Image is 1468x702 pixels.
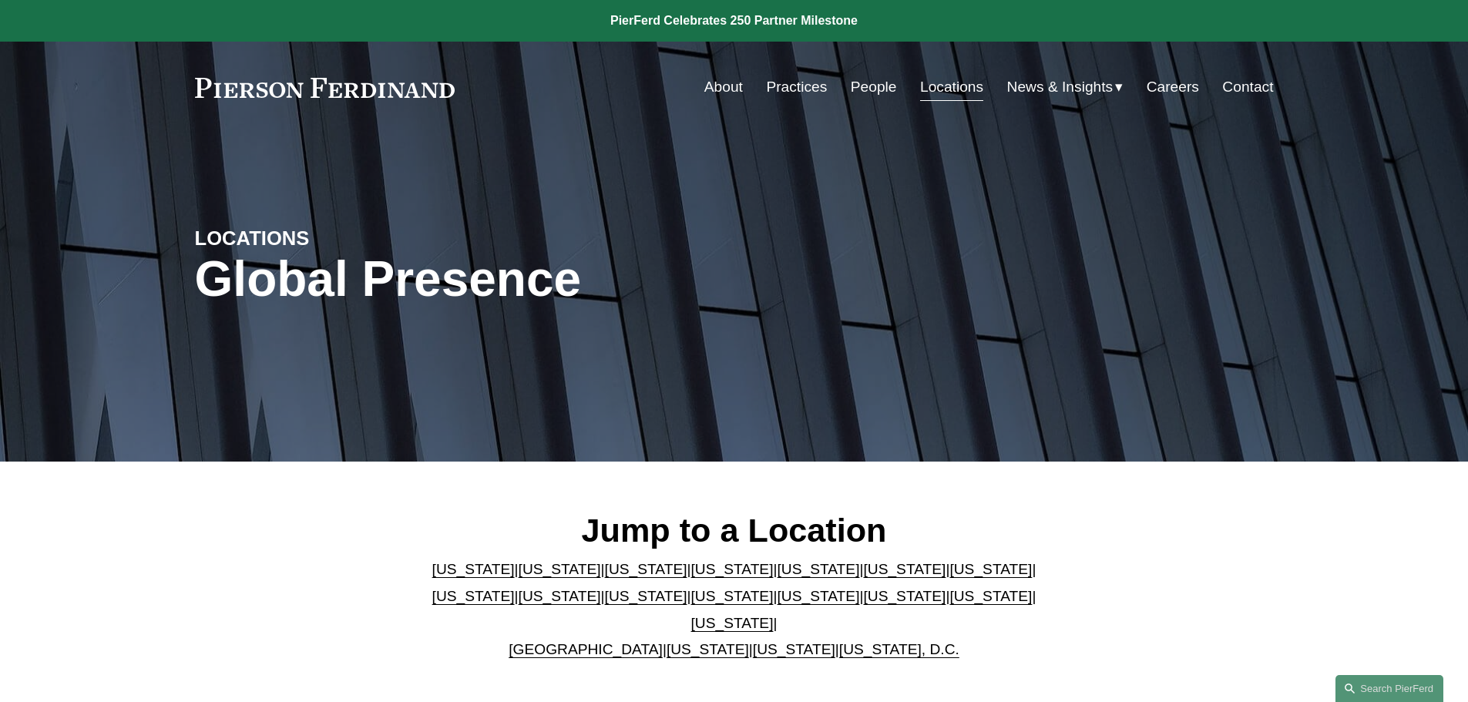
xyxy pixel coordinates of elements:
a: Contact [1222,72,1273,102]
a: [US_STATE] [605,561,687,577]
a: [US_STATE] [691,561,774,577]
a: [US_STATE] [667,641,749,657]
h1: Global Presence [195,251,914,307]
a: [US_STATE] [949,561,1032,577]
a: [US_STATE] [949,588,1032,604]
a: People [851,72,897,102]
a: [US_STATE] [519,588,601,604]
a: Careers [1147,72,1199,102]
a: [US_STATE] [691,615,774,631]
p: | | | | | | | | | | | | | | | | | | [419,556,1049,663]
a: Practices [766,72,827,102]
a: [US_STATE] [519,561,601,577]
a: About [704,72,743,102]
a: folder dropdown [1007,72,1124,102]
h2: Jump to a Location [419,510,1049,550]
span: News & Insights [1007,74,1114,101]
a: [US_STATE] [432,588,515,604]
a: Search this site [1335,675,1443,702]
a: [US_STATE] [691,588,774,604]
a: [US_STATE] [605,588,687,604]
a: [US_STATE] [863,561,946,577]
a: Locations [920,72,983,102]
h4: LOCATIONS [195,226,465,250]
a: [US_STATE] [753,641,835,657]
a: [US_STATE] [777,588,859,604]
a: [US_STATE] [432,561,515,577]
a: [GEOGRAPHIC_DATA] [509,641,663,657]
a: [US_STATE] [863,588,946,604]
a: [US_STATE], D.C. [839,641,959,657]
a: [US_STATE] [777,561,859,577]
